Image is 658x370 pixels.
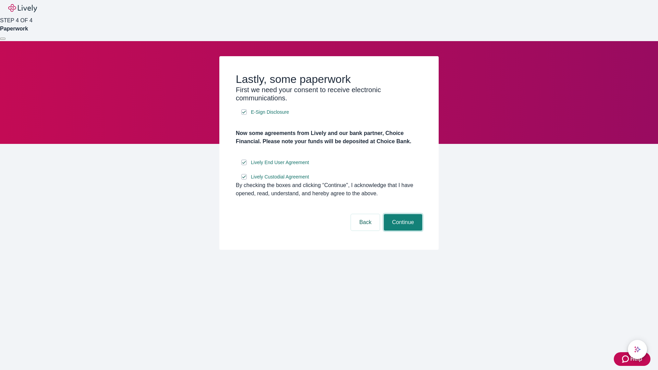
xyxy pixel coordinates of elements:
[384,214,422,231] button: Continue
[251,109,289,116] span: E-Sign Disclosure
[251,159,309,166] span: Lively End User Agreement
[236,86,422,102] h3: First we need your consent to receive electronic communications.
[236,129,422,146] h4: Now some agreements from Lively and our bank partner, Choice Financial. Please note your funds wi...
[622,355,630,363] svg: Zendesk support icon
[249,158,310,167] a: e-sign disclosure document
[249,108,290,116] a: e-sign disclosure document
[236,73,422,86] h2: Lastly, some paperwork
[628,340,647,359] button: chat
[614,352,650,366] button: Zendesk support iconHelp
[236,181,422,198] div: By checking the boxes and clicking “Continue", I acknowledge that I have opened, read, understand...
[634,346,641,353] svg: Lively AI Assistant
[251,173,309,181] span: Lively Custodial Agreement
[351,214,380,231] button: Back
[249,173,310,181] a: e-sign disclosure document
[8,4,37,12] img: Lively
[630,355,642,363] span: Help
